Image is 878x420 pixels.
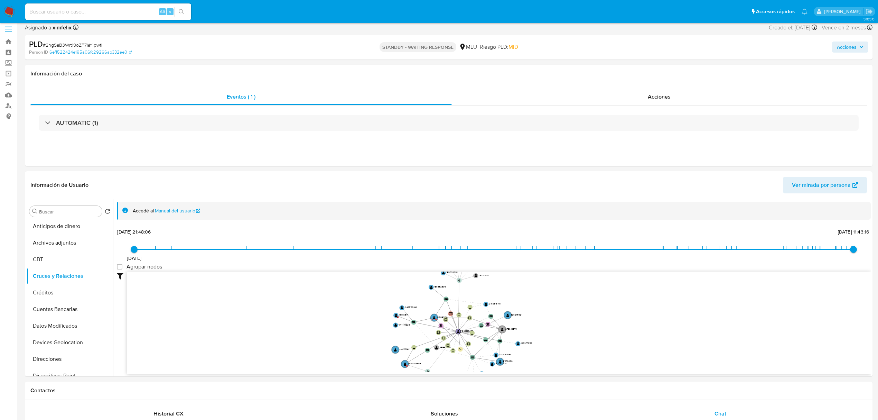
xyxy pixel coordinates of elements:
text:  [442,271,445,274]
text: C [397,316,398,318]
span: Acciones [837,42,857,53]
h1: Información de Usuario [30,182,88,189]
text: 139797151 [485,372,494,375]
text: 343482268 [440,346,451,349]
text:  [426,349,429,351]
b: PLD [29,38,43,49]
span: [DATE] 11:43:16 [838,228,869,235]
text:  [404,362,407,366]
text:  [445,298,448,300]
text: 1570528717 [495,362,507,365]
span: Vence en 2 meses [822,24,866,31]
text:  [439,324,442,327]
span: MID [508,43,518,51]
text:  [458,313,460,317]
span: Chat [714,410,726,418]
input: Agrupar nodos [117,264,122,270]
button: Dispositivos Point [27,367,113,384]
text:  [452,349,454,353]
span: # 2ngSaB3Wrt19oZF7IaYlpwfl [43,42,102,48]
text:  [427,370,428,373]
text:  [435,346,438,349]
text:  [517,342,520,345]
text:  [489,315,493,318]
text:  [471,356,474,359]
text: 1909776136 [521,341,532,345]
span: Accesos rápidos [756,8,795,15]
text:  [501,328,504,331]
span: Historial CX [153,410,184,418]
text:  [469,305,471,309]
h1: Información del caso [30,70,867,77]
text: 1840339297 [461,329,473,332]
div: AUTOMATIC (1) [39,115,859,131]
text: 204319583 [399,348,410,351]
text:  [394,348,397,351]
span: Acciones [648,93,671,101]
span: Accedé al [133,208,154,214]
span: [DATE] [127,255,142,262]
text:  [459,348,461,350]
text: 326079624 [511,313,523,316]
p: ximena.felix@mercadolibre.com [824,8,863,15]
text:  [395,313,398,317]
text: 166592909 [434,285,446,288]
text:  [449,312,453,315]
button: Ver mirada por persona [783,177,867,193]
text:  [458,279,460,282]
text: D [432,318,433,321]
a: 6ef1522424e195a06fc29266ab332ee0 [49,49,132,55]
div: MLU [459,43,477,51]
input: Buscar usuario o caso... [25,7,191,16]
button: Cruces y Relaciones [27,268,113,284]
input: Buscar [39,209,99,215]
button: Archivos adjuntos [27,235,113,251]
button: Volver al orden por defecto [105,209,110,216]
div: Creado el: [DATE] [769,23,817,32]
text:  [394,323,397,327]
text: 1526086996 [408,362,421,365]
text: 415589716 [437,316,448,319]
text: 278649875 [505,327,517,330]
text:  [475,274,477,277]
text: 813760061 [503,359,513,363]
text:  [498,340,502,343]
text:  [480,325,483,327]
a: Notificaciones [802,9,807,15]
button: Anticipos de dinero [27,218,113,235]
text:  [486,323,489,326]
text:  [491,362,494,366]
p: STANDBY - WAITING RESPONSE [380,42,456,52]
span: Agrupar nodos [127,263,162,270]
span: s [169,8,171,15]
span: Asignado a [25,24,72,31]
text:  [457,330,460,333]
span: Riesgo PLD: [480,43,518,51]
text:  [485,302,487,306]
text:  [413,346,415,349]
span: [DATE] 21:48:06 [117,228,151,235]
h3: AUTOMATIC (1) [56,119,98,127]
text:  [447,344,449,347]
span: Alt [160,8,165,15]
b: Person ID [29,49,48,55]
text: 161418617 [399,313,408,316]
button: search-icon [174,7,188,17]
button: Cuentas Bancarias [27,301,113,318]
text:  [442,336,445,340]
text:  [433,316,436,319]
text:  [412,321,415,323]
text:  [471,331,473,335]
text:  [401,306,403,309]
button: Créditos [27,284,113,301]
text: 247737813 [479,273,489,276]
text:  [445,318,447,321]
text:  [468,316,471,320]
span: - [819,23,820,32]
text: 1374445029 [399,323,410,326]
button: Devices Geolocation [27,334,113,351]
text:  [484,339,487,341]
span: Ver mirada por persona [792,177,851,193]
text:  [437,331,440,334]
span: Soluciones [431,410,458,418]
